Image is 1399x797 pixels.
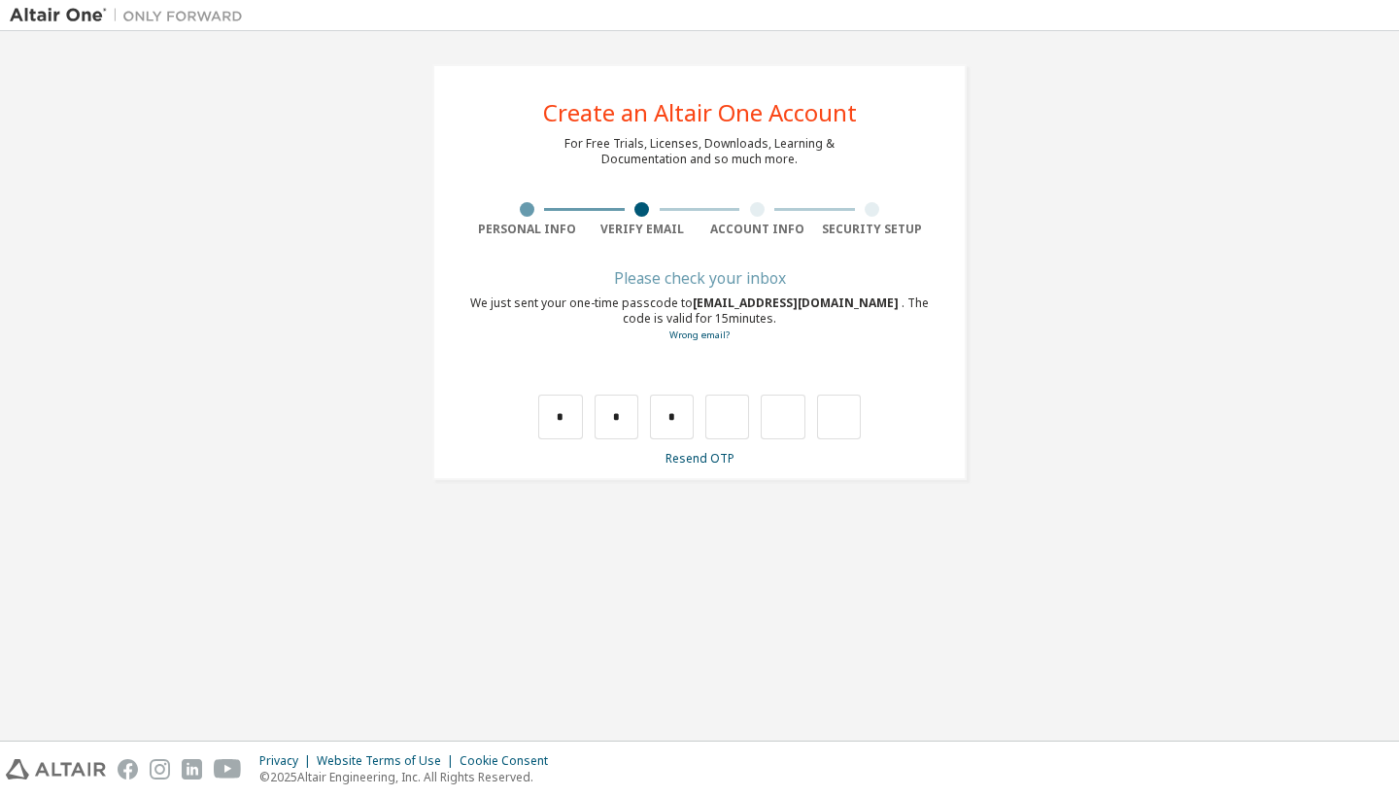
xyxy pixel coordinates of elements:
[693,295,902,311] span: [EMAIL_ADDRESS][DOMAIN_NAME]
[150,759,170,780] img: instagram.svg
[259,753,317,769] div: Privacy
[585,222,700,237] div: Verify Email
[6,759,106,780] img: altair_logo.svg
[317,753,460,769] div: Website Terms of Use
[669,329,730,341] a: Go back to the registration form
[469,272,930,284] div: Please check your inbox
[10,6,253,25] img: Altair One
[214,759,242,780] img: youtube.svg
[699,222,815,237] div: Account Info
[815,222,931,237] div: Security Setup
[259,769,560,785] p: © 2025 Altair Engineering, Inc. All Rights Reserved.
[118,759,138,780] img: facebook.svg
[182,759,202,780] img: linkedin.svg
[460,753,560,769] div: Cookie Consent
[543,101,857,124] div: Create an Altair One Account
[564,136,835,167] div: For Free Trials, Licenses, Downloads, Learning & Documentation and so much more.
[469,222,585,237] div: Personal Info
[665,450,734,467] a: Resend OTP
[469,295,930,343] div: We just sent your one-time passcode to . The code is valid for 15 minutes.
